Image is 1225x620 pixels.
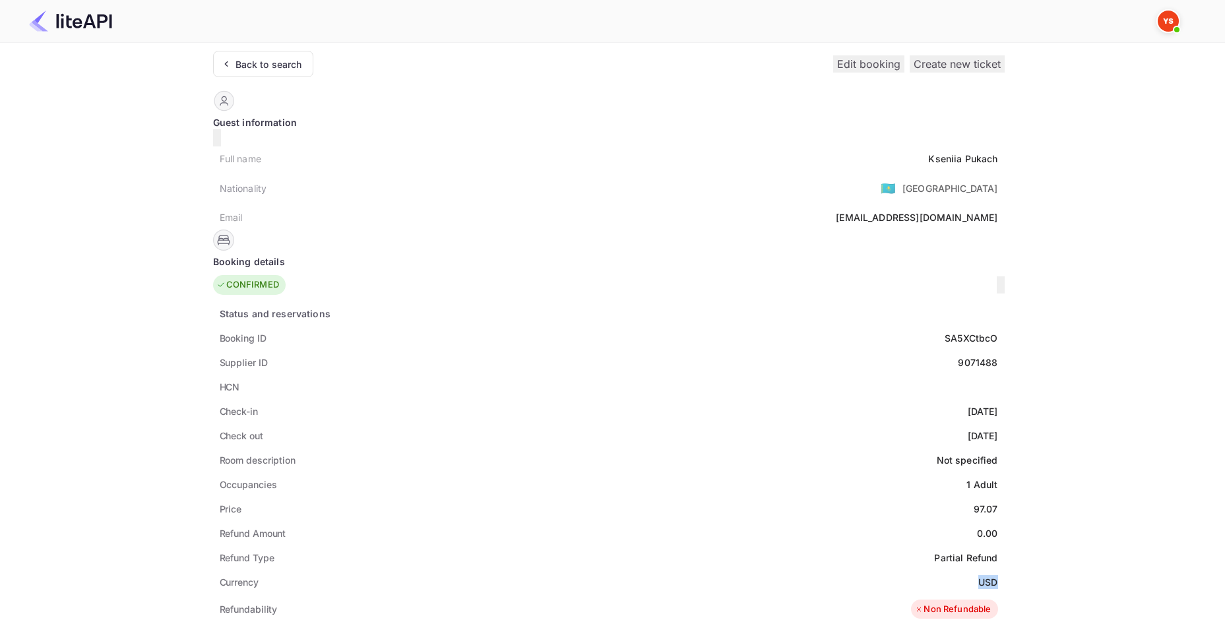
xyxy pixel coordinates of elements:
div: Price [220,502,242,516]
img: LiteAPI Logo [29,11,112,32]
div: Currency [220,575,259,589]
div: Refundability [220,602,278,616]
div: Occupancies [220,478,277,491]
div: [EMAIL_ADDRESS][DOMAIN_NAME] [836,210,997,224]
div: SA5XCtbcO [945,331,997,345]
div: CONFIRMED [216,278,279,292]
div: [GEOGRAPHIC_DATA] [902,181,998,195]
div: Partial Refund [934,551,997,565]
div: Email [220,210,243,224]
div: Check out [220,429,263,443]
span: United States [881,176,896,200]
button: Create new ticket [910,55,1005,73]
div: [DATE] [968,429,998,443]
div: Guest information [213,115,1005,129]
div: 9071488 [958,356,997,369]
div: 1 Adult [966,478,997,491]
div: 97.07 [974,502,998,516]
div: Check-in [220,404,258,418]
div: Supplier ID [220,356,268,369]
div: USD [978,575,997,589]
div: Kseniia Pukach [928,152,997,166]
button: Edit booking [833,55,904,73]
div: 0.00 [977,526,998,540]
div: Booking ID [220,331,267,345]
div: Status and reservations [220,307,330,321]
div: Full name [220,152,261,166]
div: [DATE] [968,404,998,418]
div: Non Refundable [914,603,991,616]
div: Room description [220,453,296,467]
div: Refund Type [220,551,274,565]
div: Back to search [236,57,302,71]
div: Booking details [213,255,1005,268]
img: Yandex Support [1158,11,1179,32]
div: Refund Amount [220,526,286,540]
div: HCN [220,380,240,394]
div: Not specified [937,453,998,467]
div: Nationality [220,181,267,195]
